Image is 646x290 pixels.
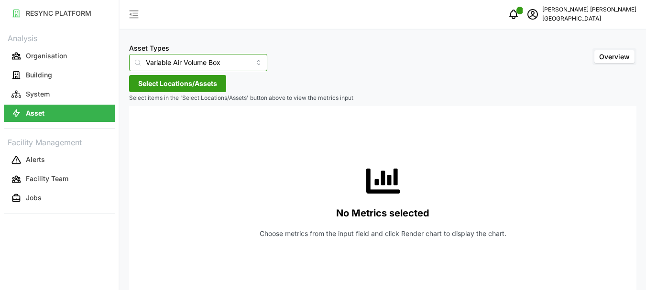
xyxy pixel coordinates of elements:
button: Building [4,66,115,84]
span: Overview [599,53,630,61]
p: No Metrics selected [336,205,429,221]
button: RESYNC PLATFORM [4,5,115,22]
p: Building [26,70,52,80]
a: Organisation [4,46,115,65]
p: Jobs [26,193,42,203]
a: Asset [4,104,115,123]
a: Building [4,65,115,85]
button: Alerts [4,151,115,169]
p: RESYNC PLATFORM [26,9,91,18]
a: System [4,85,115,104]
button: schedule [523,5,542,24]
p: Organisation [26,51,67,61]
a: Alerts [4,150,115,170]
button: notifications [504,5,523,24]
span: Select Locations/Assets [138,75,217,92]
p: Choose metrics from the input field and click Render chart to display the chart. [260,229,506,238]
label: Asset Types [129,43,169,54]
p: Analysis [4,31,115,44]
p: Asset [26,108,44,118]
button: System [4,86,115,103]
button: Asset [4,105,115,122]
a: RESYNC PLATFORM [4,4,115,23]
button: Organisation [4,47,115,64]
a: Facility Team [4,170,115,189]
a: Jobs [4,189,115,208]
p: [PERSON_NAME] [PERSON_NAME] [542,5,636,14]
button: Jobs [4,190,115,207]
p: Alerts [26,155,45,164]
button: Select Locations/Assets [129,75,226,92]
p: Facility Management [4,135,115,149]
p: [GEOGRAPHIC_DATA] [542,14,636,23]
button: Facility Team [4,171,115,188]
p: System [26,89,50,99]
p: Facility Team [26,174,68,183]
p: Select items in the 'Select Locations/Assets' button above to view the metrics input [129,94,636,102]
